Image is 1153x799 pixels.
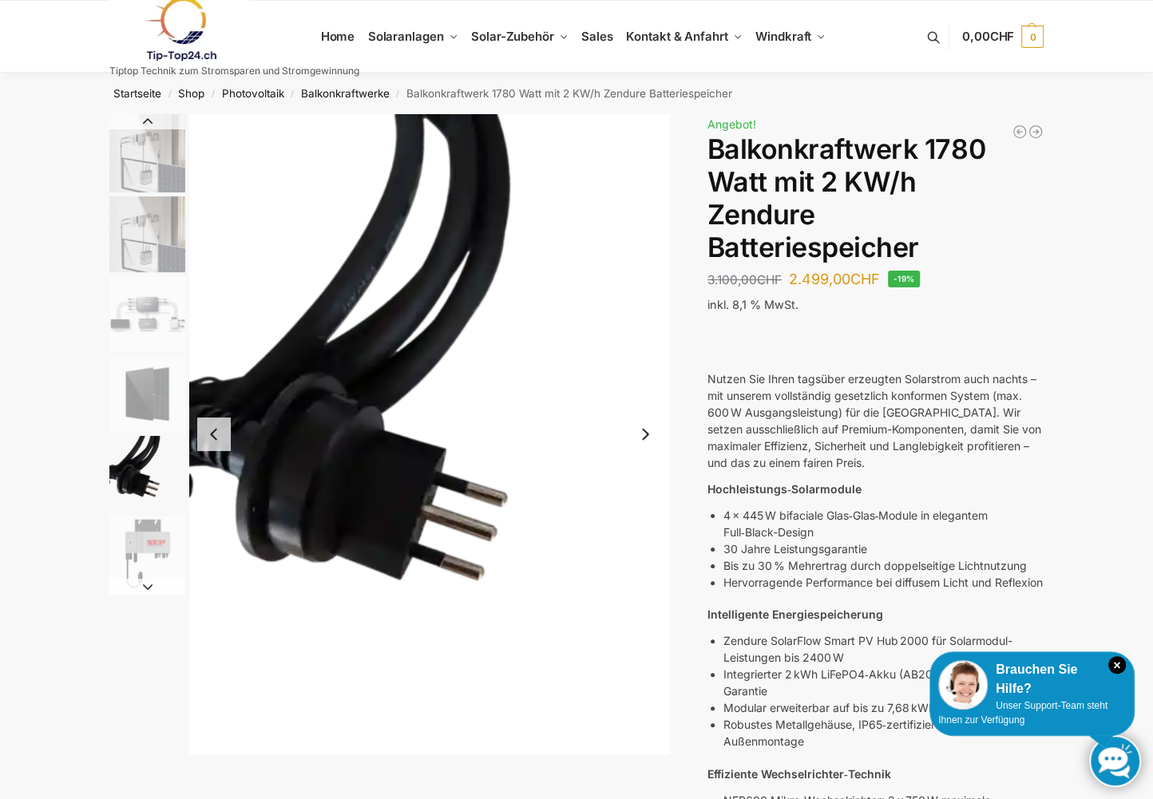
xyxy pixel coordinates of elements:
span: / [284,88,301,101]
p: Tiptop Technik zum Stromsparen und Stromgewinnung [109,66,359,76]
img: Zendure-solar-flow-Batteriespeicher für Balkonkraftwerke [109,114,185,192]
a: Startseite [113,87,161,100]
a: Sales [575,1,620,73]
img: Zendure Batteriespeicher-wie anschliessen [109,276,185,352]
a: Windkraft [749,1,833,73]
strong: Intelligente Energiespeicherung [707,607,883,621]
button: Vorlesen [736,332,746,334]
p: Bis zu 30 % Mehrertrag durch doppelseitige Lichtnutzung [723,557,1044,574]
p: 30 Jahre Leistungsgarantie [723,540,1044,557]
span: Sales [581,29,613,44]
span: CHF [989,29,1014,44]
li: 2 / 7 [105,194,185,274]
button: Weitergeben [755,332,765,334]
button: Next slide [109,579,185,595]
span: inkl. 8,1 % MwSt. [707,298,798,311]
div: Brauchen Sie Hilfe? [938,660,1126,698]
a: 0,00CHF 0 [962,13,1044,61]
span: -19% [888,271,921,287]
button: Schlechte Reaktion [727,332,736,334]
i: Schließen [1108,656,1126,674]
span: Kontakt & Anfahrt [626,29,727,44]
button: Gute Reaktion [717,332,727,334]
span: / [390,88,406,101]
h1: Balkonkraftwerk 1780 Watt mit 2 KW/h Zendure Batteriespeicher [707,133,1044,263]
a: Solar-Zubehör [465,1,575,73]
strong: Hochleistungs‑Solarmodule [707,482,862,496]
button: Kopieren [707,332,717,334]
p: Hervorragende Performance bei diffusem Licht und Reflexion [723,574,1044,591]
span: Unser Support-Team steht Ihnen zur Verfügung [938,700,1107,726]
a: Kontakt & Anfahrt [620,1,749,73]
img: Customer service [938,660,988,710]
img: nep-microwechselrichter-600w [109,516,185,591]
button: In Canvas bearbeiten [746,332,755,334]
a: Photovoltaik [222,87,284,100]
li: 5 / 7 [105,433,185,513]
a: Shop [178,87,204,100]
bdi: 2.499,00 [789,271,880,287]
nav: Breadcrumb [81,73,1072,114]
span: CHF [757,272,782,287]
p: Nutzen Sie Ihren tagsüber erzeugten Solarstrom auch nachts – mit unserem vollständig gesetzlich k... [707,370,1044,471]
a: Balkonkraftwerke [301,87,390,100]
span: Solar-Zubehör [471,29,554,44]
button: Next slide [628,417,662,451]
li: 7 / 7 [105,593,185,673]
button: Previous slide [197,417,231,451]
p: Robustes Metallgehäuse, IP65‑zertifiziert für Innen‑ und Außenmontage [723,716,1044,750]
li: 1 / 7 [105,114,185,194]
li: 5 / 7 [189,114,670,754]
li: 6 / 7 [105,513,185,593]
span: / [204,88,221,101]
span: 0 [1021,26,1044,48]
p: 4 × 445 W bifaciale Glas‑Glas‑Module in elegantem Full‑Black-Design [723,507,1044,540]
img: Maysun [109,356,185,432]
img: Anschlusskabel-3meter_schweizer-stecker [109,436,185,512]
p: Integrierter 2 kWh LiFePO4‑Akku (AB2000S) mit 10 Jahren Garantie [723,666,1044,699]
span: Angebot! [707,117,756,131]
p: Zendure SolarFlow Smart PV Hub 2000 für Solarmodul-Leistungen bis 2400 W [723,632,1044,666]
img: Zendure-solar-flow-Batteriespeicher für Balkonkraftwerke [109,196,185,272]
img: Anschlusskabel-3meter_schweizer-stecker [189,114,670,754]
bdi: 3.100,00 [707,272,782,287]
li: 4 / 7 [105,354,185,433]
span: 0,00 [962,29,1014,44]
li: 3 / 7 [105,274,185,354]
p: Modular erweiterbar auf bis zu 7,68 kWh Gesamtkapazität [723,699,1044,716]
a: 10 Bificiale Solarmodule 450 Watt Fullblack [1028,124,1044,140]
span: CHF [850,271,880,287]
a: 7,2 KW Dachanlage zur Selbstmontage [1012,124,1028,140]
span: / [161,88,178,101]
span: Windkraft [755,29,811,44]
span: Solaranlagen [368,29,444,44]
a: Solaranlagen [361,1,464,73]
strong: Effiziente Wechselrichter‑Technik [707,767,891,781]
button: Previous slide [109,113,185,129]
